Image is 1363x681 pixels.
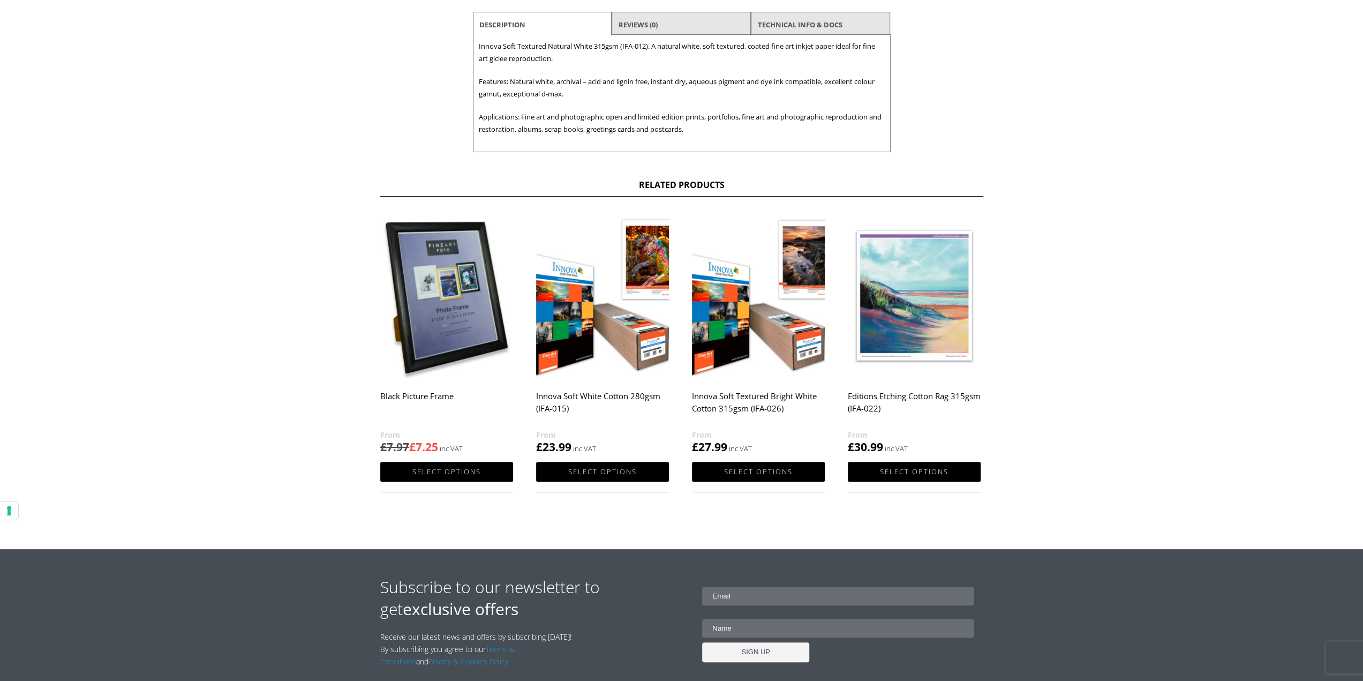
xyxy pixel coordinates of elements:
[848,213,981,455] a: Editions Etching Cotton Rag 315gsm (IFA-022) £30.99
[702,642,809,662] input: SIGN UP
[479,40,885,65] p: Innova Soft Textured Natural White 315gsm (IFA-012). A natural white, soft textured, coated fine ...
[536,439,571,454] bdi: 23.99
[692,213,825,379] img: Innova Soft Textured Bright White Cotton 315gsm (IFA-026)
[536,439,543,454] span: £
[380,386,513,429] h2: Black Picture Frame
[380,179,983,197] h2: Related products
[403,598,518,620] strong: exclusive offers
[479,111,885,136] p: Applications: Fine art and photographic open and limited edition prints, portfolios, fine art and...
[848,439,854,454] span: £
[380,631,577,668] p: Receive our latest news and offers by subscribing [DATE]! By subscribing you agree to our and
[536,386,669,429] h2: Innova Soft White Cotton 280gsm (IFA-015)
[692,439,698,454] span: £
[702,587,974,605] input: Email
[848,439,883,454] bdi: 30.99
[536,213,669,455] a: Innova Soft White Cotton 280gsm (IFA-015) £23.99
[536,462,669,482] a: Select options for “Innova Soft White Cotton 280gsm (IFA-015)”
[409,439,416,454] span: £
[702,619,974,638] input: Name
[409,439,438,454] bdi: 7.25
[380,213,513,455] a: Black Picture Frame £7.97£7.25
[848,462,981,482] a: Select options for “Editions Etching Cotton Rag 315gsm (IFA-022)”
[380,439,409,454] bdi: 7.97
[479,15,525,34] a: Description
[536,213,669,379] img: Innova Soft White Cotton 280gsm (IFA-015)
[380,213,513,379] img: Black Picture Frame
[479,76,885,100] p: Features: Natural white, archival – acid and lignin free, instant dry, aqueous pigment and dye in...
[380,439,387,454] span: £
[692,439,727,454] bdi: 27.99
[848,213,981,379] img: Editions Etching Cotton Rag 315gsm (IFA-022)
[692,213,825,455] a: Innova Soft Textured Bright White Cotton 315gsm (IFA-026) £27.99
[692,386,825,429] h2: Innova Soft Textured Bright White Cotton 315gsm (IFA-026)
[692,462,825,482] a: Select options for “Innova Soft Textured Bright White Cotton 315gsm (IFA-026)”
[428,656,510,667] a: Privacy & Cookies Policy.
[380,576,682,620] h2: Subscribe to our newsletter to get
[848,386,981,429] h2: Editions Etching Cotton Rag 315gsm (IFA-022)
[758,15,842,34] a: TECHNICAL INFO & DOCS
[380,462,513,482] a: Select options for “Black Picture Frame”
[619,15,658,34] a: Reviews (0)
